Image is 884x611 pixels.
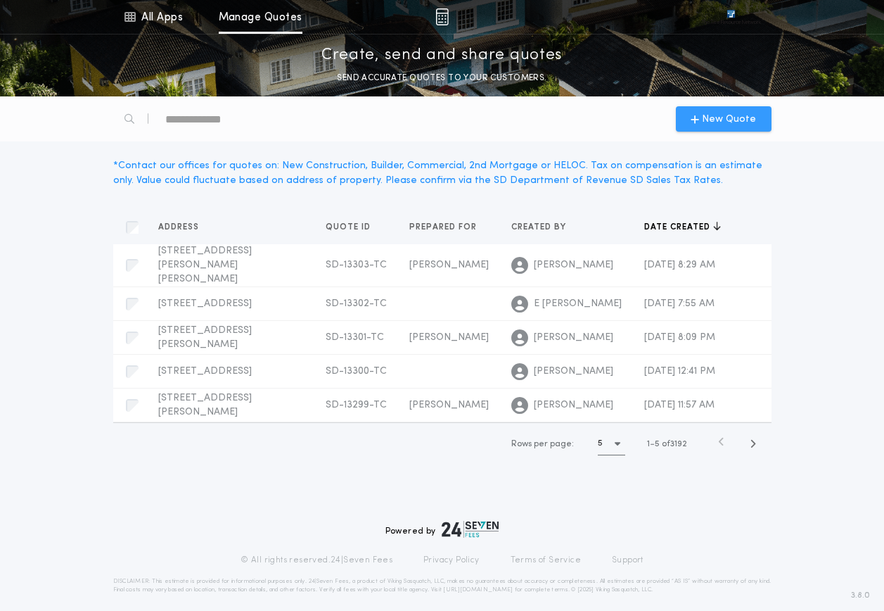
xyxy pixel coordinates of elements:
[435,8,449,25] img: img
[598,433,625,455] button: 5
[655,440,660,448] span: 5
[326,220,381,234] button: Quote ID
[423,555,480,566] a: Privacy Policy
[511,555,581,566] a: Terms of Service
[409,332,489,343] span: [PERSON_NAME]
[534,365,613,379] span: [PERSON_NAME]
[644,332,715,343] span: [DATE] 8:09 PM
[612,555,643,566] a: Support
[511,220,577,234] button: Created by
[511,440,574,448] span: Rows per page:
[442,521,499,538] img: logo
[326,222,373,233] span: Quote ID
[511,222,569,233] span: Created by
[644,400,715,410] span: [DATE] 11:57 AM
[702,112,756,127] span: New Quote
[644,366,715,377] span: [DATE] 12:41 PM
[644,220,721,234] button: Date created
[337,71,546,85] p: SEND ACCURATE QUOTES TO YOUR CUSTOMERS.
[851,589,870,602] span: 3.8.0
[326,366,387,377] span: SD-13300-TC
[326,400,387,410] span: SD-13299-TC
[662,438,687,451] span: of 3192
[113,577,771,594] p: DISCLAIMER: This estimate is provided for informational purposes only. 24|Seven Fees, a product o...
[644,222,713,233] span: Date created
[158,222,202,233] span: Address
[326,260,387,270] span: SD-13303-TC
[443,587,513,593] a: [URL][DOMAIN_NAME]
[534,297,622,311] span: E [PERSON_NAME]
[534,331,613,345] span: [PERSON_NAME]
[321,44,563,67] p: Create, send and share quotes
[241,555,392,566] p: © All rights reserved. 24|Seven Fees
[409,260,489,270] span: [PERSON_NAME]
[158,246,252,284] span: [STREET_ADDRESS][PERSON_NAME][PERSON_NAME]
[385,521,499,538] div: Powered by
[644,298,715,309] span: [DATE] 7:55 AM
[534,258,613,272] span: [PERSON_NAME]
[409,222,480,233] span: Prepared for
[158,366,252,377] span: [STREET_ADDRESS]
[158,325,252,350] span: [STREET_ADDRESS][PERSON_NAME]
[113,158,771,188] div: * Contact our offices for quotes on: New Construction, Builder, Commercial, 2nd Mortgage or HELOC...
[647,440,650,448] span: 1
[598,436,603,451] h1: 5
[326,332,384,343] span: SD-13301-TC
[676,106,771,132] button: New Quote
[409,400,489,410] span: [PERSON_NAME]
[326,298,387,309] span: SD-13302-TC
[534,398,613,412] span: [PERSON_NAME]
[158,220,210,234] button: Address
[158,393,252,417] span: [STREET_ADDRESS][PERSON_NAME]
[644,260,715,270] span: [DATE] 8:29 AM
[701,10,760,24] img: vs-icon
[158,298,252,309] span: [STREET_ADDRESS]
